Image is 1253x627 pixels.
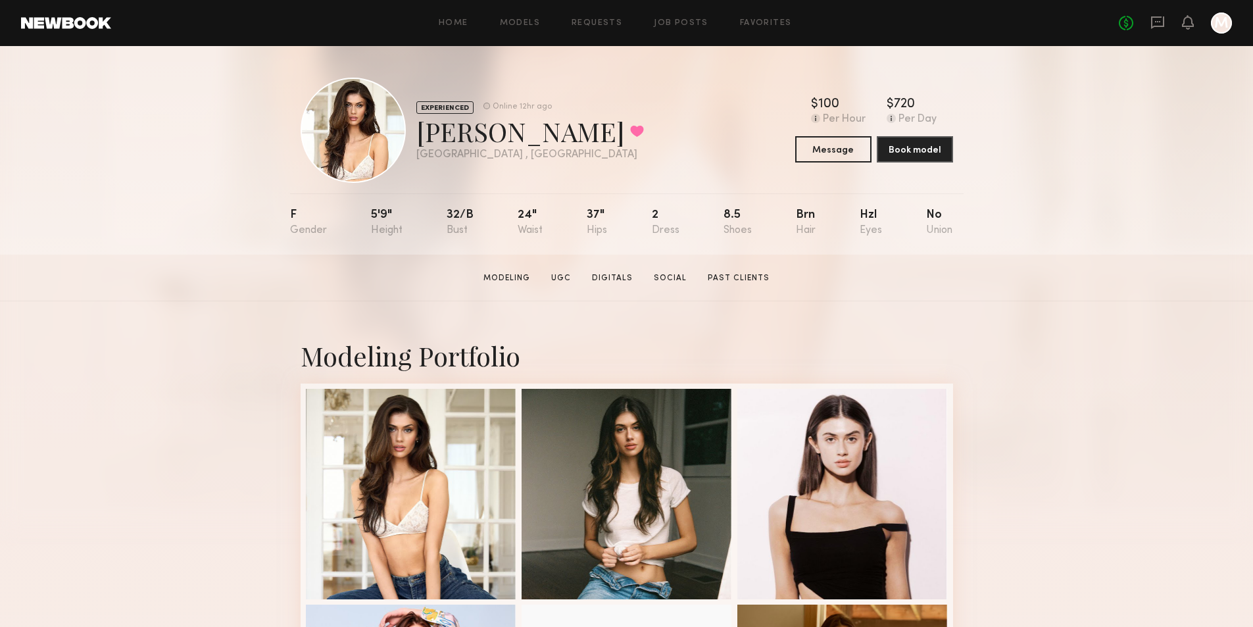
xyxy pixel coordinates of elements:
[416,101,474,114] div: EXPERIENCED
[478,272,535,284] a: Modeling
[894,98,915,111] div: 720
[447,209,474,236] div: 32/b
[290,209,327,236] div: F
[587,209,607,236] div: 37"
[416,149,644,161] div: [GEOGRAPHIC_DATA] , [GEOGRAPHIC_DATA]
[439,19,468,28] a: Home
[649,272,692,284] a: Social
[587,272,638,284] a: Digitals
[654,19,708,28] a: Job Posts
[416,114,644,149] div: [PERSON_NAME]
[518,209,543,236] div: 24"
[371,209,403,236] div: 5'9"
[493,103,552,111] div: Online 12hr ago
[740,19,792,28] a: Favorites
[500,19,540,28] a: Models
[652,209,679,236] div: 2
[572,19,622,28] a: Requests
[1211,13,1232,34] a: M
[301,338,953,373] div: Modeling Portfolio
[546,272,576,284] a: UGC
[702,272,775,284] a: Past Clients
[811,98,818,111] div: $
[795,136,872,163] button: Message
[926,209,952,236] div: No
[860,209,882,236] div: Hzl
[877,136,953,163] button: Book model
[724,209,752,236] div: 8.5
[818,98,839,111] div: 100
[898,114,937,126] div: Per Day
[887,98,894,111] div: $
[796,209,816,236] div: Brn
[823,114,866,126] div: Per Hour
